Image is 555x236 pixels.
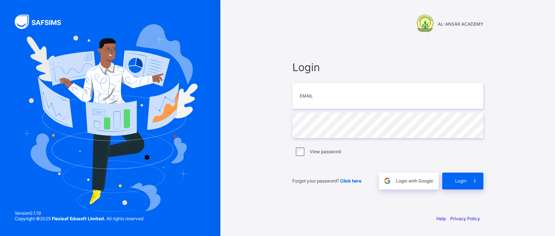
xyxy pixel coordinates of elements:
img: google.396cfc9801f0270233282035f929180a.svg [383,177,392,185]
span: Login [292,61,483,74]
span: Login [455,178,466,184]
span: Forgot your password? [292,178,361,184]
span: Copyright © 2025 All rights reserved. [15,216,144,221]
span: AL-ANSAR ACADEMY [438,21,483,27]
label: View password [310,149,341,154]
img: Hero Image [23,24,198,212]
a: Help [436,216,446,221]
img: SAFSIMS Logo [15,15,70,29]
span: Login with Google [396,178,433,184]
a: Privacy Policy [450,216,480,221]
a: Click here [340,178,361,184]
strong: Flexisaf Edusoft Limited. [52,216,105,221]
span: Version 0.1.19 [15,210,144,216]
